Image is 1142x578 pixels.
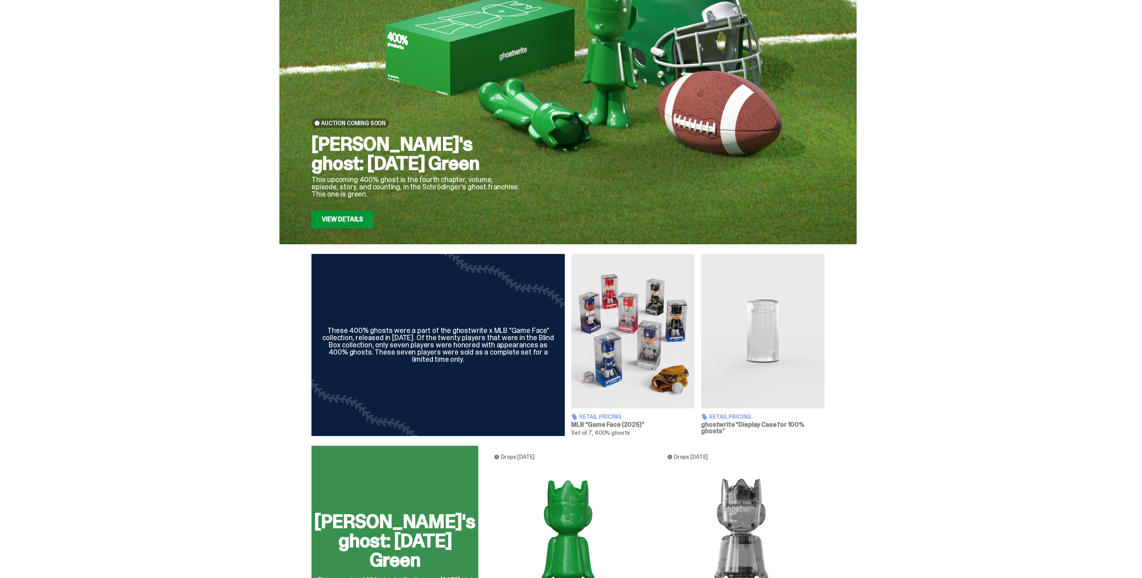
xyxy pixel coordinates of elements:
[709,414,751,420] span: Retail Pricing
[571,254,695,408] img: Game Face (2025)
[501,454,535,460] span: Drops [DATE]
[701,422,825,434] h3: ghostwrite “Display Case for 100% ghosts”
[571,254,695,436] a: Game Face (2025) Retail Pricing
[701,254,825,436] a: Display Case for 100% ghosts Retail Pricing
[571,429,630,436] span: Set of 7, 400% ghosts
[311,176,520,198] p: This upcoming 400% ghost is the fourth chapter, volume, episode, story, and counting, in the Schr...
[321,120,386,126] span: Auction Coming Soon
[314,512,475,570] h2: [PERSON_NAME]'s ghost: [DATE] Green
[674,454,708,460] span: Drops [DATE]
[571,422,695,428] h3: MLB “Game Face (2025)”
[321,327,555,363] div: These 400% ghosts were a part of the ghostwrite x MLB "Game Face" collection, released in [DATE]....
[701,254,825,408] img: Display Case for 100% ghosts
[311,134,520,173] h2: [PERSON_NAME]'s ghost: [DATE] Green
[311,211,374,228] a: View Details
[579,414,621,420] span: Retail Pricing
